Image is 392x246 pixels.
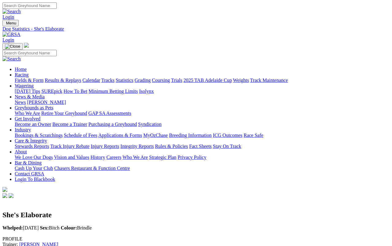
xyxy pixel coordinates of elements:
a: Track Injury Rebate [50,144,89,149]
a: Contact GRSA [15,171,44,176]
a: Grading [135,78,151,83]
a: GAP SA Assessments [89,111,131,116]
a: Injury Reports [91,144,119,149]
a: Fields & Form [15,78,43,83]
a: News & Media [15,94,45,99]
div: Industry [15,133,390,138]
div: Racing [15,78,390,83]
b: Colour: [61,225,77,230]
a: Breeding Information [169,133,212,138]
a: Wagering [15,83,34,88]
a: About [15,149,27,154]
a: Retire Your Greyhound [41,111,87,116]
input: Search [2,50,57,56]
a: Dog Statistics - She's Elaborate [2,26,390,32]
a: Bookings & Scratchings [15,133,62,138]
a: Bar & Dining [15,160,42,165]
a: [DATE] Tips [15,89,40,94]
a: Statistics [116,78,134,83]
div: About [15,155,390,160]
div: News & Media [15,100,390,105]
a: Vision and Values [54,155,89,160]
img: Search [2,56,21,62]
div: Get Involved [15,122,390,127]
a: SUREpick [41,89,62,94]
a: Fact Sheets [189,144,212,149]
a: Tracks [101,78,115,83]
a: Privacy Policy [178,155,206,160]
a: ICG Outcomes [213,133,242,138]
a: History [90,155,105,160]
div: PROFILE [2,236,390,242]
span: Bitch [40,225,59,230]
a: 2025 TAB Adelaide Cup [183,78,232,83]
a: Who We Are [15,111,40,116]
a: [PERSON_NAME] [27,100,66,105]
a: Applications & Forms [98,133,142,138]
a: Greyhounds as Pets [15,105,53,110]
b: Whelped: [2,225,23,230]
a: How To Bet [64,89,88,94]
a: MyOzChase [143,133,168,138]
div: Wagering [15,89,390,94]
img: GRSA [2,32,21,37]
a: Login [2,14,14,20]
a: Care & Integrity [15,138,47,143]
img: Close [5,44,20,49]
a: Stewards Reports [15,144,49,149]
a: News [15,100,26,105]
a: Get Involved [15,116,40,121]
div: Bar & Dining [15,166,390,171]
img: logo-grsa-white.png [24,43,29,48]
a: Calendar [82,78,100,83]
a: Home [15,67,27,72]
a: Industry [15,127,31,132]
a: Careers [106,155,121,160]
a: Become an Owner [15,122,51,127]
a: Become a Trainer [52,122,87,127]
a: Track Maintenance [250,78,288,83]
img: Search [2,9,21,14]
span: Brindle [61,225,92,230]
a: Weights [233,78,249,83]
a: Isolynx [139,89,154,94]
a: Race Safe [243,133,263,138]
a: Results & Replays [45,78,81,83]
button: Toggle navigation [2,43,23,50]
a: Minimum Betting Limits [89,89,138,94]
span: Menu [6,21,16,25]
a: Integrity Reports [120,144,154,149]
span: [DATE] [2,225,39,230]
img: facebook.svg [2,193,7,198]
img: twitter.svg [9,193,13,198]
a: Coursing [152,78,170,83]
a: Cash Up Your Club [15,166,53,171]
div: Greyhounds as Pets [15,111,390,116]
a: Chasers Restaurant & Function Centre [54,166,130,171]
a: Purchasing a Greyhound [89,122,137,127]
a: Racing [15,72,28,77]
a: Strategic Plan [149,155,176,160]
a: We Love Our Dogs [15,155,53,160]
input: Search [2,2,57,9]
a: Who We Are [123,155,148,160]
a: Login To Blackbook [15,177,55,182]
a: Login [2,37,14,42]
b: Sex: [40,225,49,230]
a: Rules & Policies [155,144,188,149]
a: Schedule of Fees [64,133,97,138]
a: Syndication [138,122,161,127]
a: Stay On Track [213,144,241,149]
a: Trials [171,78,182,83]
div: Care & Integrity [15,144,390,149]
button: Toggle navigation [2,20,19,26]
img: logo-grsa-white.png [2,187,7,192]
h2: She's Elaborate [2,211,390,219]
